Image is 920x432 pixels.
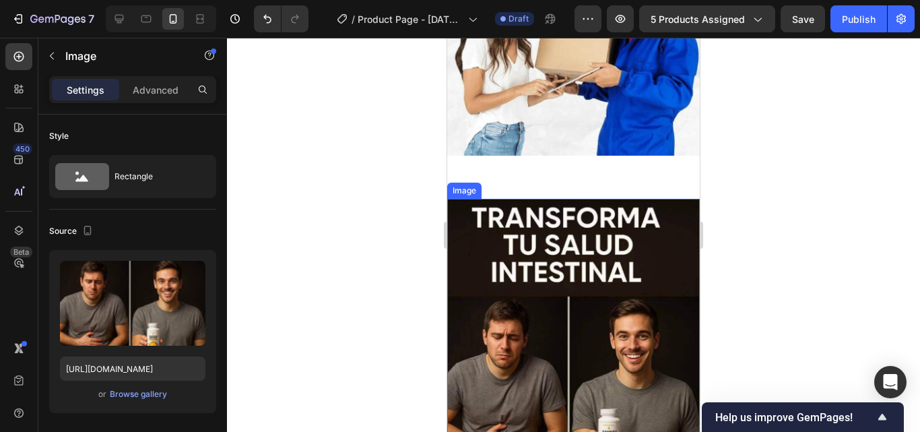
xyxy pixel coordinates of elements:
[715,411,874,424] span: Help us improve GemPages!
[715,409,890,425] button: Show survey - Help us improve GemPages!
[639,5,775,32] button: 5 products assigned
[5,5,100,32] button: 7
[13,144,32,154] div: 450
[60,357,205,381] input: https://example.com/image.jpg
[352,12,355,26] span: /
[874,366,907,398] div: Open Intercom Messenger
[109,388,168,401] button: Browse gallery
[508,13,529,25] span: Draft
[49,222,96,241] div: Source
[254,5,308,32] div: Undo/Redo
[781,5,825,32] button: Save
[110,388,167,400] div: Browse gallery
[842,12,876,26] div: Publish
[114,161,197,192] div: Rectangle
[60,261,205,346] img: preview-image
[792,13,814,25] span: Save
[830,5,887,32] button: Publish
[49,130,69,142] div: Style
[88,11,94,27] p: 7
[98,386,106,402] span: or
[10,247,32,257] div: Beta
[447,38,700,432] iframe: Design area
[358,12,463,26] span: Product Page - [DATE] 02:37:45
[65,48,180,64] p: Image
[651,12,745,26] span: 5 products assigned
[133,83,178,97] p: Advanced
[67,83,104,97] p: Settings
